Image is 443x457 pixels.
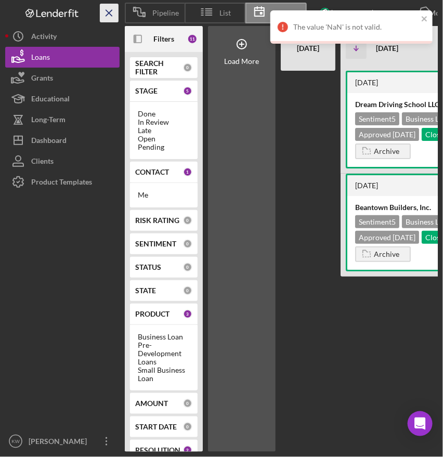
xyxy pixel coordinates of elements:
[183,286,192,295] div: 0
[183,167,192,177] div: 1
[135,286,156,295] b: STATE
[135,399,168,408] b: AMOUNT
[135,216,179,225] b: RISK RATING
[5,47,120,68] button: Loans
[31,47,50,70] div: Loans
[135,263,161,271] b: STATUS
[31,109,66,133] div: Long-Term
[5,68,120,88] button: Grants
[183,86,192,96] div: 5
[355,181,378,190] time: 2025-06-13 15:23
[138,191,190,199] div: Me
[152,9,179,17] span: Pipeline
[138,143,190,151] div: Pending
[183,422,192,432] div: 0
[187,34,198,44] div: 11
[183,216,192,225] div: 0
[135,168,169,176] b: CONTACT
[5,172,120,192] button: Product Templates
[138,333,190,341] div: Business Loan
[135,59,183,76] b: SEARCH FILTER
[220,9,231,17] span: List
[355,78,378,87] time: 2025-06-25 15:31
[138,366,190,383] div: Small Business Loan
[135,310,170,318] b: PRODUCT
[355,143,411,159] button: Archive
[135,423,177,431] b: START DATE
[135,240,176,248] b: SENTIMENT
[138,126,190,135] div: Late
[374,143,399,159] div: Archive
[421,15,428,24] button: close
[153,35,174,43] b: Filters
[135,87,158,95] b: STAGE
[31,130,67,153] div: Dashboard
[5,109,120,130] button: Long-Term
[138,135,190,143] div: Open
[183,309,192,319] div: 3
[183,239,192,249] div: 0
[355,246,411,262] button: Archive
[31,26,57,49] div: Activity
[225,57,259,66] div: Load More
[31,172,92,195] div: Product Templates
[408,411,433,436] div: Open Intercom Messenger
[31,88,70,112] div: Educational
[5,130,120,151] button: Dashboard
[183,263,192,272] div: 0
[355,128,419,141] div: Approved [DATE]
[138,110,190,118] div: Done
[5,151,120,172] button: Clients
[138,118,190,126] div: In Review
[31,68,53,91] div: Grants
[355,215,399,228] div: Sentiment 5
[355,231,419,244] div: Approved [DATE]
[138,341,190,366] div: Pre-Development Loans
[11,439,20,445] text: KW
[26,431,94,454] div: [PERSON_NAME]
[5,26,120,47] button: Activity
[31,151,54,174] div: Clients
[293,23,418,31] div: The value 'NaN' is not valid.
[183,63,192,72] div: 0
[183,399,192,408] div: 0
[355,112,399,125] div: Sentiment 5
[374,246,399,262] div: Archive
[183,446,192,455] div: 2
[5,431,120,452] button: KW[PERSON_NAME]
[135,446,180,454] b: RESOLUTION
[5,88,120,109] button: Educational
